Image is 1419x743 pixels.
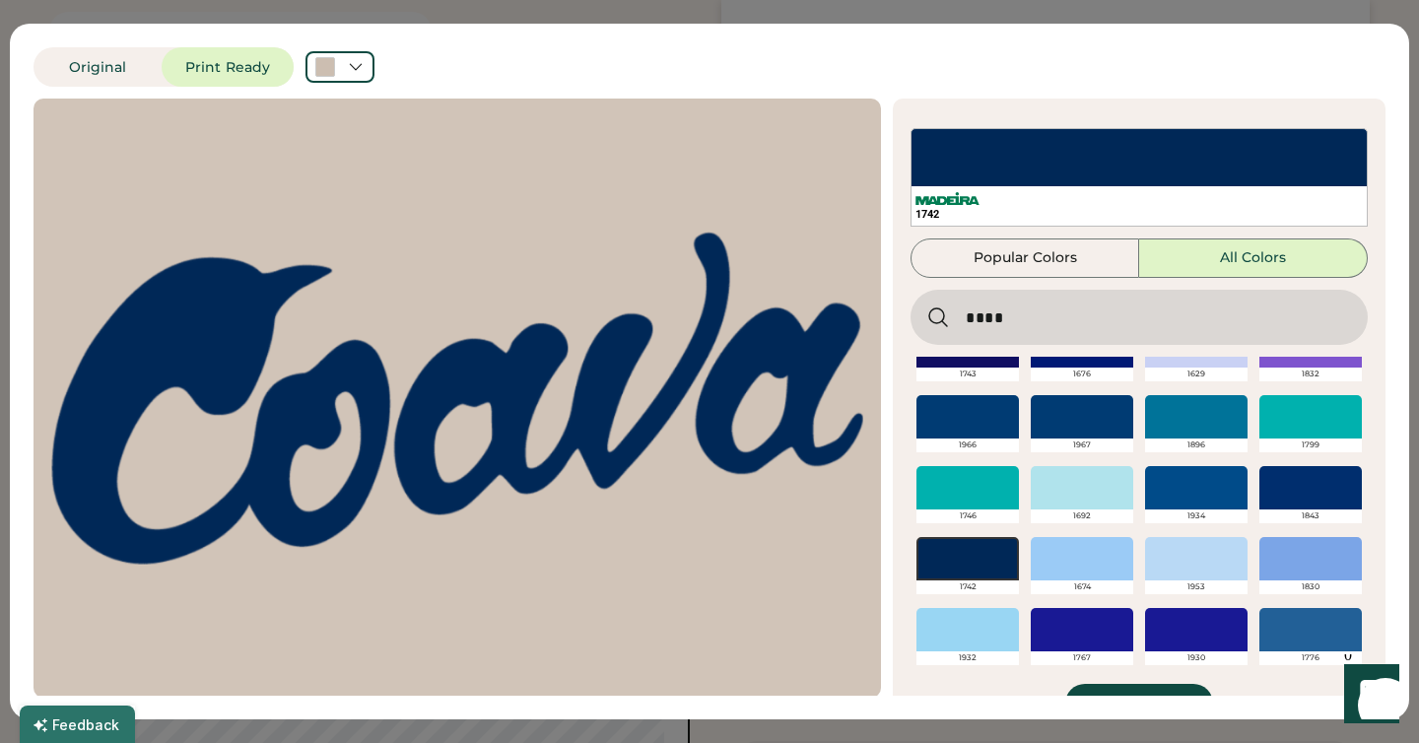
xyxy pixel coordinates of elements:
div: 1742 [916,580,1019,594]
div: 1742 [915,207,1363,222]
div: 1953 [1145,580,1248,594]
div: 1932 [916,651,1019,665]
div: 1767 [1031,651,1133,665]
button: Print Ready [162,47,294,87]
button: Popular Colors [911,238,1139,278]
div: 1676 [1031,368,1133,381]
div: 1746 [916,509,1019,523]
div: 1832 [1259,368,1362,381]
div: 1934 [1145,509,1248,523]
div: 1799 [1259,439,1362,452]
div: 1843 [1259,509,1362,523]
button: Done [1065,684,1213,723]
div: 1743 [916,368,1019,381]
iframe: Front Chat [1325,654,1410,739]
div: 1776 [1259,651,1362,665]
img: Madeira%20Logo.svg [915,192,980,205]
div: 1830 [1259,580,1362,594]
div: 1674 [1031,580,1133,594]
div: 1967 [1031,439,1133,452]
button: Original [34,47,162,87]
div: 1966 [916,439,1019,452]
button: All Colors [1139,238,1368,278]
div: 1692 [1031,509,1133,523]
div: 1629 [1145,368,1248,381]
div: 1896 [1145,439,1248,452]
div: 1930 [1145,651,1248,665]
